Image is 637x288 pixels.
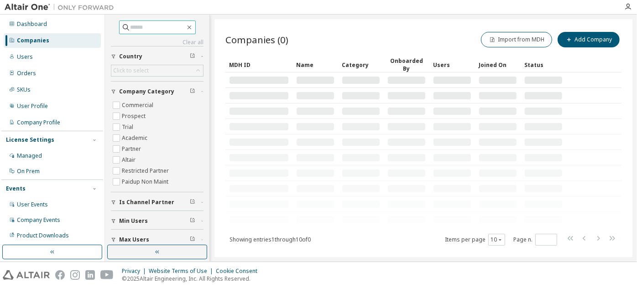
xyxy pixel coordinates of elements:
[122,133,149,144] label: Academic
[122,111,147,122] label: Prospect
[491,236,503,243] button: 10
[119,88,174,95] span: Company Category
[17,21,47,28] div: Dashboard
[296,57,334,72] div: Name
[122,144,143,154] label: Partner
[229,57,289,72] div: MDH ID
[17,216,60,224] div: Company Events
[122,267,149,275] div: Privacy
[17,53,33,61] div: Users
[149,267,216,275] div: Website Terms of Use
[17,37,49,44] div: Companies
[190,217,195,225] span: Clear filter
[387,57,426,72] div: Onboarded By
[111,65,203,76] div: Click to select
[230,236,311,243] span: Showing entries 1 through 10 of 0
[17,232,69,239] div: Product Downloads
[85,270,95,280] img: linkedin.svg
[445,234,505,246] span: Items per page
[111,82,204,102] button: Company Category
[190,236,195,243] span: Clear filter
[122,100,155,111] label: Commercial
[6,185,26,192] div: Events
[122,176,170,187] label: Paidup Non Maint
[342,57,380,72] div: Category
[122,165,171,176] label: Restricted Partner
[119,236,149,243] span: Max Users
[113,67,149,74] div: Click to select
[17,103,48,110] div: User Profile
[17,152,42,159] div: Managed
[119,217,148,225] span: Min Users
[122,122,135,133] label: Trial
[122,154,137,165] label: Altair
[433,57,471,72] div: Users
[122,275,263,283] p: © 2025 Altair Engineering, Inc. All Rights Reserved.
[5,3,119,12] img: Altair One
[119,53,142,60] span: Country
[6,136,54,144] div: License Settings
[70,270,80,280] img: instagram.svg
[524,57,563,72] div: Status
[17,70,36,77] div: Orders
[17,168,40,175] div: On Prem
[3,270,50,280] img: altair_logo.svg
[17,119,60,126] div: Company Profile
[190,53,195,60] span: Clear filter
[225,33,288,46] span: Companies (0)
[558,32,620,47] button: Add Company
[513,234,557,246] span: Page n.
[55,270,65,280] img: facebook.svg
[190,199,195,206] span: Clear filter
[190,88,195,95] span: Clear filter
[111,39,204,46] a: Clear all
[100,270,114,280] img: youtube.svg
[216,267,263,275] div: Cookie Consent
[111,230,204,250] button: Max Users
[119,199,174,206] span: Is Channel Partner
[481,32,552,47] button: Import from MDH
[111,46,204,67] button: Country
[17,86,31,93] div: SKUs
[479,57,517,72] div: Joined On
[111,211,204,231] button: Min Users
[111,192,204,212] button: Is Channel Partner
[17,201,48,208] div: User Events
